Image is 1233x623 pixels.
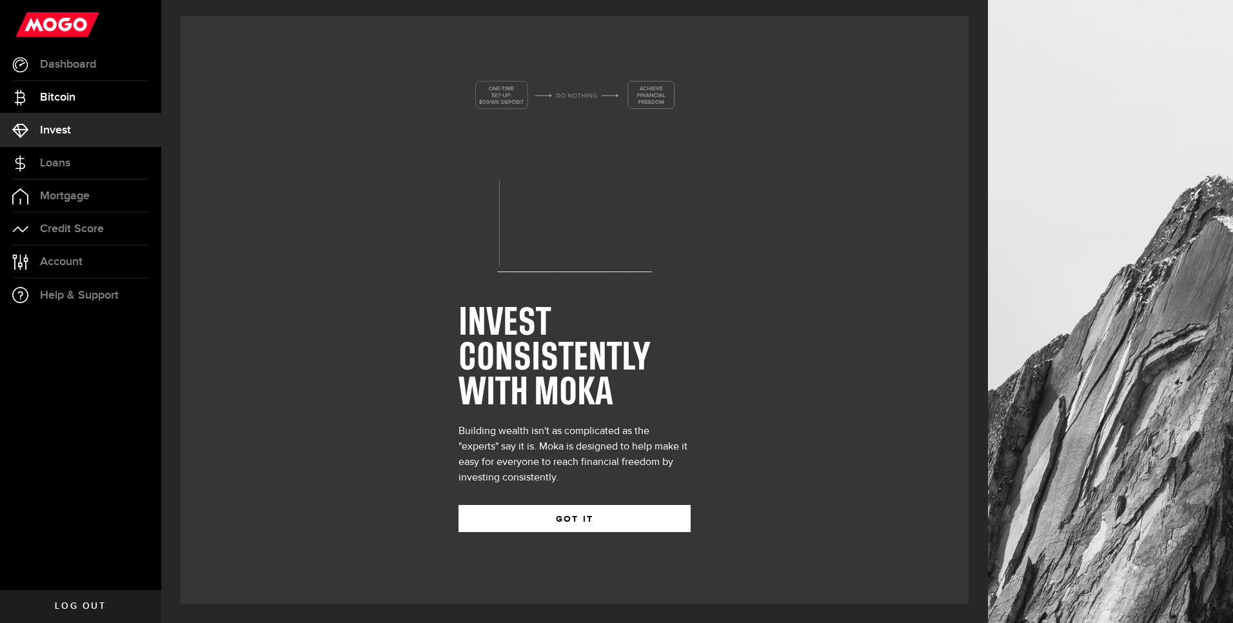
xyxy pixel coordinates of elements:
span: Loans [40,157,70,169]
span: Credit Score [40,223,104,235]
button: Open LiveChat chat widget [10,5,49,44]
span: Log out [55,602,106,611]
h1: INVEST CONSISTENTLY WITH MOKA [459,306,691,411]
div: Building wealth isn't as complicated as the "experts" say it is. Moka is designed to help make it... [459,424,691,486]
span: Account [40,256,83,268]
button: GOT IT [459,505,691,532]
span: Dashboard [40,59,96,70]
span: Help & Support [40,290,119,301]
span: Bitcoin [40,92,75,103]
span: Invest [40,124,71,136]
span: Mortgage [40,190,90,202]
